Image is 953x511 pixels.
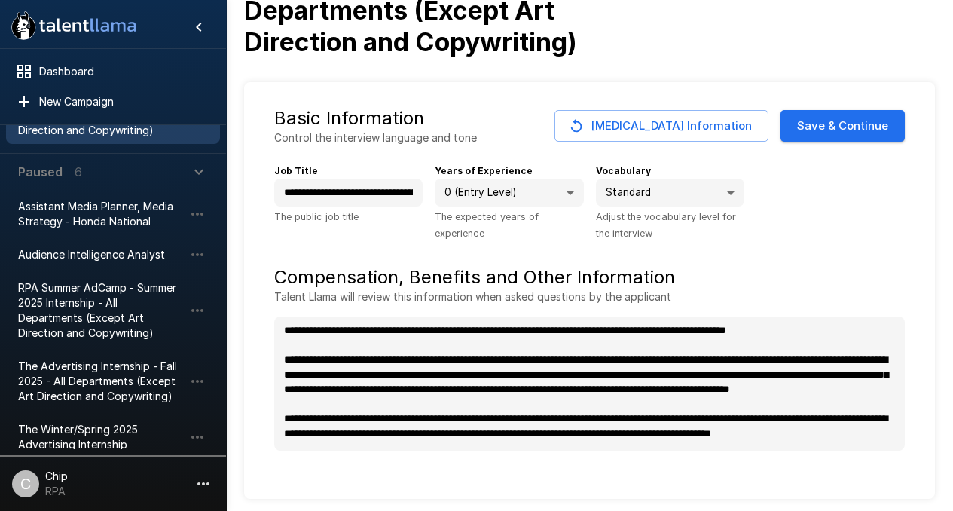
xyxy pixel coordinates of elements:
[274,165,318,176] b: Job Title
[435,165,533,176] b: Years of Experience
[596,209,744,240] p: Adjust the vocabulary level for the interview
[780,110,905,142] button: Save & Continue
[435,179,583,207] div: 0 (Entry Level)
[596,165,651,176] b: Vocabulary
[554,110,768,142] button: [MEDICAL_DATA] Information
[274,106,424,130] h5: Basic Information
[274,265,905,289] h5: Compensation, Benefits and Other Information
[435,209,583,240] p: The expected years of experience
[596,179,744,207] div: Standard
[274,209,423,225] p: The public job title
[274,130,477,145] p: Control the interview language and tone
[274,289,905,304] p: Talent Llama will review this information when asked questions by the applicant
